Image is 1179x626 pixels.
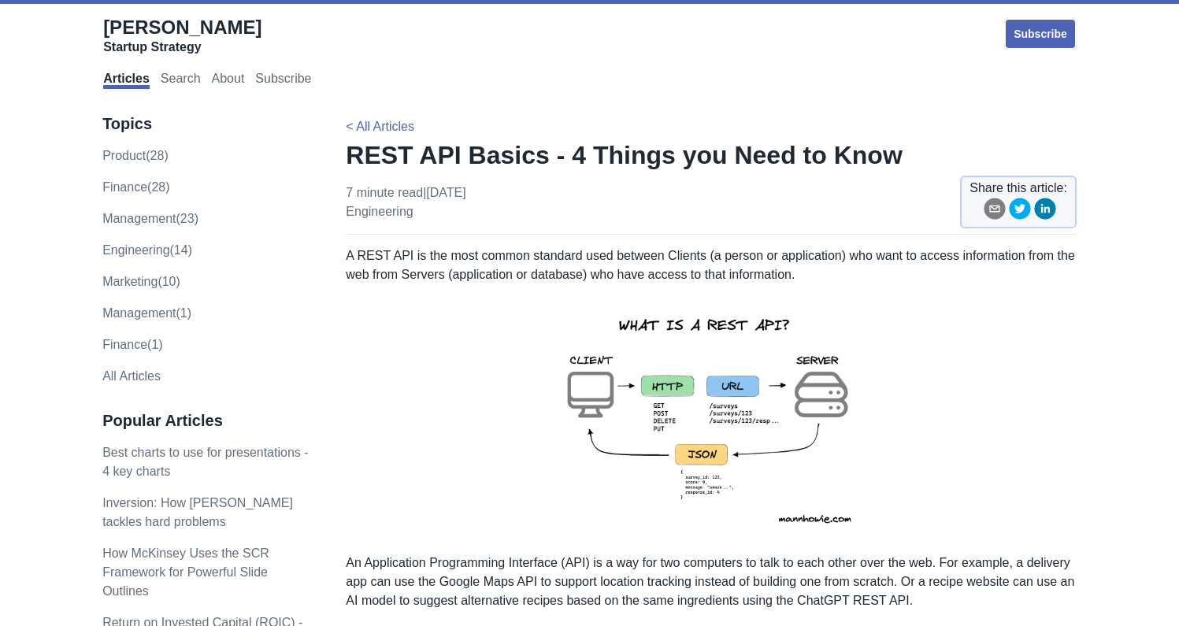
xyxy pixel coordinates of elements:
[102,180,169,194] a: finance(28)
[346,183,465,221] p: 7 minute read | [DATE]
[1034,198,1056,225] button: linkedin
[102,411,313,431] h3: Popular Articles
[212,72,245,89] a: About
[102,243,192,257] a: engineering(14)
[346,139,1077,171] h1: REST API Basics - 4 Things you Need to Know
[102,212,198,225] a: management(23)
[1009,198,1031,225] button: twitter
[161,72,201,89] a: Search
[102,275,180,288] a: marketing(10)
[103,72,150,89] a: Articles
[255,72,311,89] a: Subscribe
[102,446,308,478] a: Best charts to use for presentations - 4 key charts
[984,198,1006,225] button: email
[346,120,414,133] a: < All Articles
[103,16,261,55] a: [PERSON_NAME]Startup Strategy
[346,246,1077,284] p: A REST API is the most common standard used between Clients (a person or application) who want to...
[102,338,162,351] a: Finance(1)
[102,546,269,598] a: How McKinsey Uses the SCR Framework for Powerful Slide Outlines
[346,205,413,218] a: engineering
[970,179,1067,198] span: Share this article:
[103,39,261,55] div: Startup Strategy
[346,554,1077,610] p: An Application Programming Interface (API) is a way for two computers to talk to each other over ...
[102,114,313,134] h3: Topics
[102,496,293,528] a: Inversion: How [PERSON_NAME] tackles hard problems
[102,306,191,320] a: Management(1)
[1004,18,1077,50] a: Subscribe
[102,369,161,383] a: All Articles
[102,149,169,162] a: product(28)
[539,297,884,541] img: rest-api
[103,17,261,38] span: [PERSON_NAME]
